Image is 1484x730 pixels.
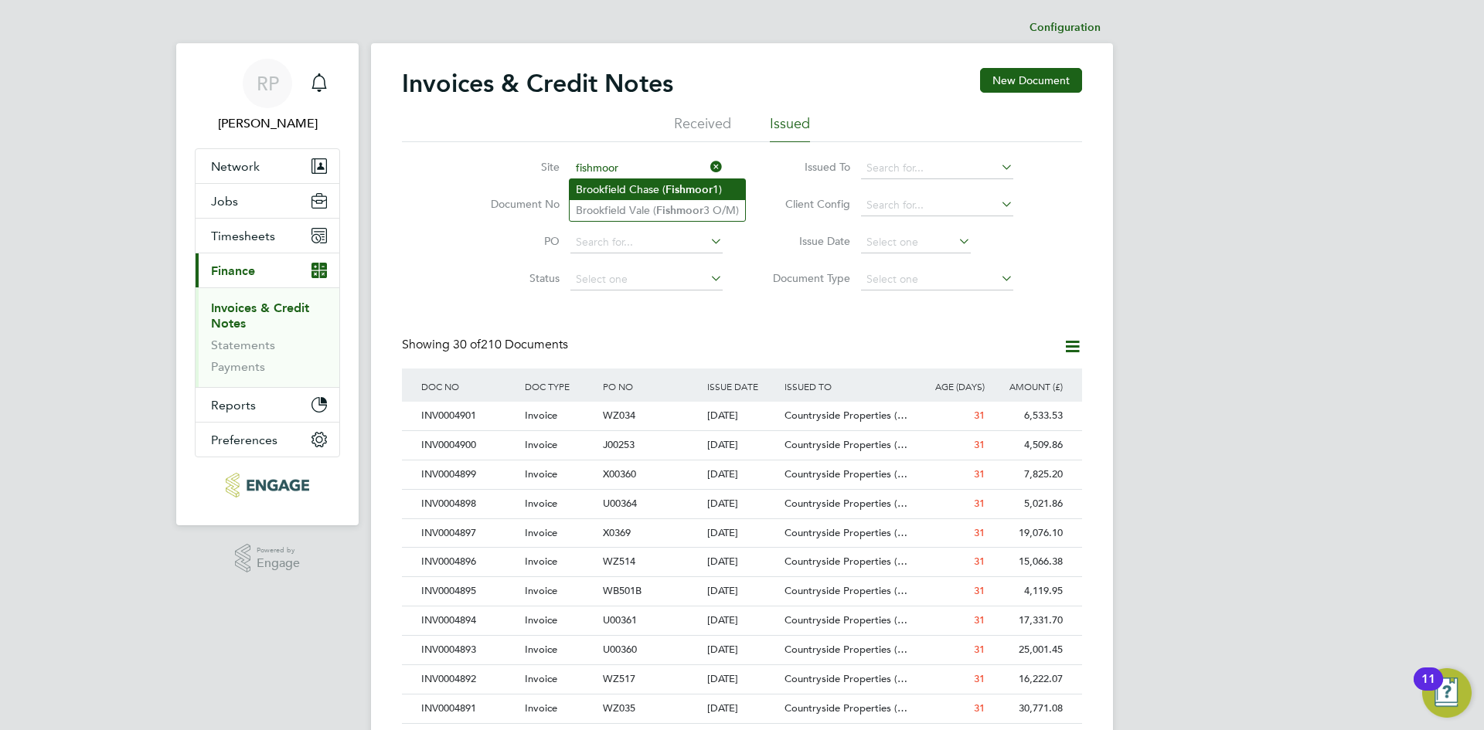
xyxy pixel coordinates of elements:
[703,431,781,460] div: [DATE]
[417,519,521,548] div: INV0004897
[196,388,339,422] button: Reports
[989,460,1067,489] div: 7,825.20
[974,701,985,715] span: 31
[781,368,910,404] div: ISSUED TO
[525,467,557,480] span: Invoice
[785,701,907,715] span: Countryside Properties (…
[211,433,277,447] span: Preferences
[226,473,308,497] img: northbuildrecruit-logo-retina.png
[989,490,1067,518] div: 5,021.86
[525,643,557,656] span: Invoice
[861,158,1013,179] input: Search for...
[603,438,635,451] span: J00253
[471,271,560,285] label: Status
[989,636,1067,664] div: 25,001.45
[257,544,300,557] span: Powered by
[785,643,907,656] span: Countryside Properties (…
[599,368,703,404] div: PO NO
[703,460,781,489] div: [DATE]
[417,460,521,489] div: INV0004899
[703,402,781,430] div: [DATE]
[974,438,985,451] span: 31
[989,431,1067,460] div: 4,509.86
[402,68,673,99] h2: Invoices & Credit Notes
[521,368,599,404] div: DOC TYPE
[211,359,265,374] a: Payments
[196,184,339,218] button: Jobs
[761,197,850,211] label: Client Config
[525,584,557,597] span: Invoice
[402,337,571,353] div: Showing
[211,338,275,352] a: Statements
[1030,12,1101,43] li: Configuration
[974,409,985,422] span: 31
[235,544,301,573] a: Powered byEngage
[974,467,985,480] span: 31
[980,68,1082,93] button: New Document
[989,402,1067,430] div: 6,533.53
[176,43,359,525] nav: Main navigation
[861,195,1013,216] input: Search for...
[570,232,723,253] input: Search for...
[761,160,850,174] label: Issued To
[196,219,339,253] button: Timesheets
[603,555,635,568] span: WZ514
[703,548,781,576] div: [DATE]
[703,368,781,404] div: ISSUE DATE
[525,409,557,422] span: Invoice
[861,232,971,253] input: Select one
[785,526,907,539] span: Countryside Properties (…
[785,672,907,685] span: Countryside Properties (…
[196,253,339,287] button: Finance
[656,204,703,217] b: Fishmoor
[703,490,781,518] div: [DATE]
[417,577,521,606] div: INV0004895
[453,337,481,352] span: 30 of
[525,701,557,715] span: Invoice
[525,438,557,451] span: Invoice
[974,613,985,626] span: 31
[761,234,850,248] label: Issue Date
[417,636,521,664] div: INV0004893
[974,555,985,568] span: 31
[989,606,1067,635] div: 17,331.70
[211,229,275,243] span: Timesheets
[417,431,521,460] div: INV0004900
[471,234,560,248] label: PO
[665,183,713,196] b: Fishmoor
[417,402,521,430] div: INV0004901
[417,694,521,723] div: INV0004891
[785,409,907,422] span: Countryside Properties (…
[785,584,907,597] span: Countryside Properties (…
[603,409,635,422] span: WZ034
[674,114,731,142] li: Received
[989,519,1067,548] div: 19,076.10
[770,114,810,142] li: Issued
[785,467,907,480] span: Countryside Properties (…
[196,287,339,387] div: Finance
[603,584,642,597] span: WB501B
[1422,668,1472,718] button: Open Resource Center, 11 new notifications
[603,467,636,480] span: X00360
[196,149,339,183] button: Network
[195,473,340,497] a: Go to home page
[525,672,557,685] span: Invoice
[525,526,557,539] span: Invoice
[989,577,1067,606] div: 4,119.95
[417,665,521,694] div: INV0004892
[257,73,279,93] span: RP
[989,368,1067,404] div: AMOUNT (£)
[603,526,631,539] span: X0369
[603,701,635,715] span: WZ035
[417,368,521,404] div: DOC NO
[703,694,781,723] div: [DATE]
[703,606,781,635] div: [DATE]
[910,368,989,404] div: AGE (DAYS)
[989,548,1067,576] div: 15,066.38
[1421,679,1435,699] div: 11
[417,490,521,518] div: INV0004898
[974,497,985,510] span: 31
[570,179,745,200] li: Brookfield Chase ( 1)
[785,613,907,626] span: Countryside Properties (…
[195,114,340,133] span: Richard Pogmore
